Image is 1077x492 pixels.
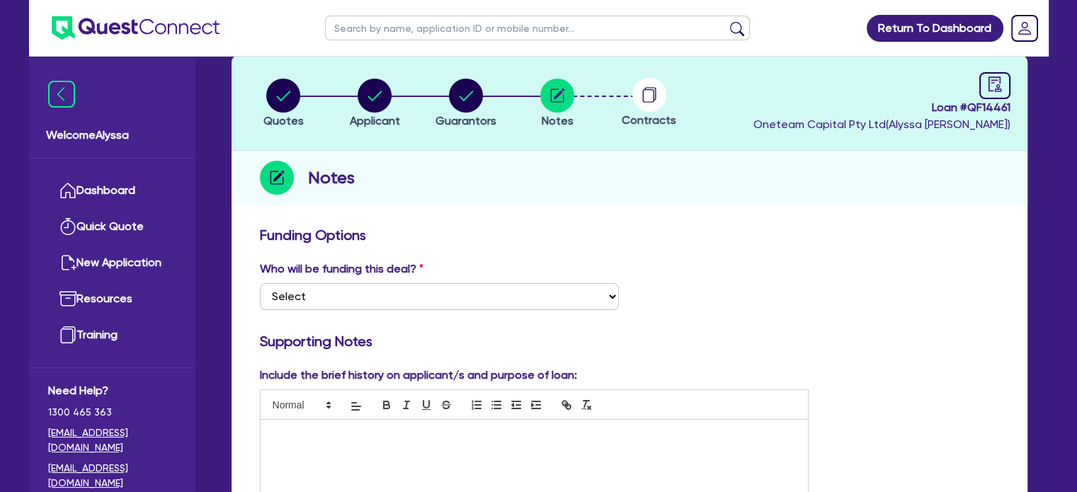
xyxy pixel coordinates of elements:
[542,114,574,127] span: Notes
[260,227,999,244] h3: Funding Options
[260,161,294,195] img: step-icon
[260,367,577,384] label: Include the brief history on applicant/s and purpose of loan:
[59,326,76,343] img: training
[987,76,1003,92] span: audit
[622,113,676,127] span: Contracts
[48,461,176,491] a: [EMAIL_ADDRESS][DOMAIN_NAME]
[540,78,575,130] button: Notes
[979,72,1010,99] a: audit
[48,209,176,245] a: Quick Quote
[308,165,355,190] h2: Notes
[435,78,497,130] button: Guarantors
[48,173,176,209] a: Dashboard
[325,16,750,40] input: Search by name, application ID or mobile number...
[48,405,176,420] span: 1300 465 363
[350,114,400,127] span: Applicant
[435,114,496,127] span: Guarantors
[59,254,76,271] img: new-application
[263,78,304,130] button: Quotes
[349,78,401,130] button: Applicant
[48,81,75,108] img: icon-menu-close
[260,261,423,278] label: Who will be funding this deal?
[59,218,76,235] img: quick-quote
[48,245,176,281] a: New Application
[263,114,304,127] span: Quotes
[867,15,1003,42] a: Return To Dashboard
[753,118,1010,131] span: Oneteam Capital Pty Ltd ( Alyssa [PERSON_NAME] )
[48,317,176,353] a: Training
[59,290,76,307] img: resources
[46,127,178,144] span: Welcome Alyssa
[48,382,176,399] span: Need Help?
[48,281,176,317] a: Resources
[260,333,999,350] h3: Supporting Notes
[1006,10,1043,47] a: Dropdown toggle
[48,425,176,455] a: [EMAIL_ADDRESS][DOMAIN_NAME]
[52,16,220,40] img: quest-connect-logo-blue
[753,99,1010,116] span: Loan # QF14461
